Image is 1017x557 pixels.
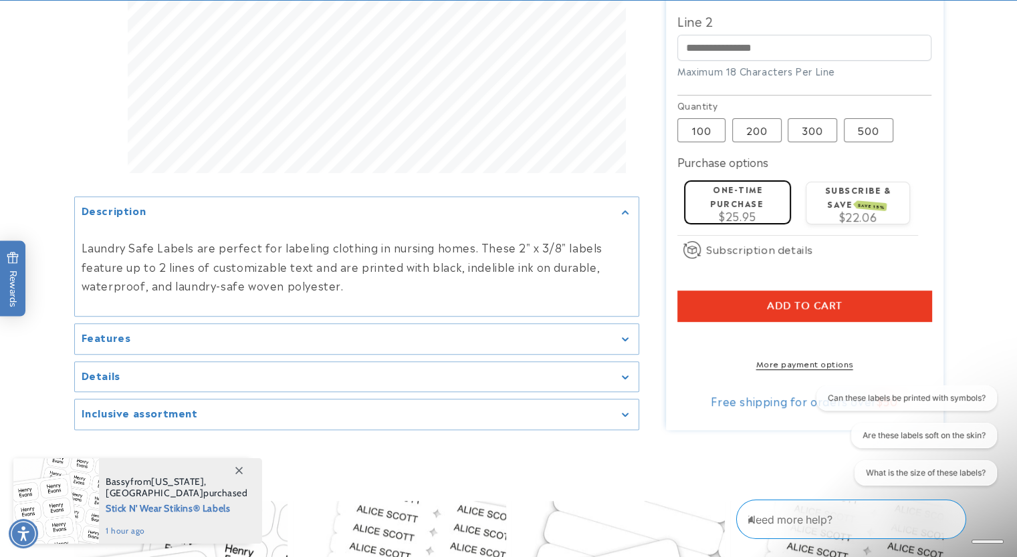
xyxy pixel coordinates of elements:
[736,494,1004,544] iframe: Gorgias Floating Chat
[677,118,725,142] label: 100
[151,476,204,488] span: [US_STATE]
[788,118,837,142] label: 300
[719,208,756,224] span: $25.95
[74,460,943,481] h2: You may also like
[82,331,131,344] h2: Features
[106,525,248,537] span: 1 hour ago
[106,476,248,499] span: from , purchased
[75,399,639,429] summary: Inclusive assortment
[106,499,248,516] span: Stick N' Wear Stikins® Labels
[82,406,198,419] h2: Inclusive assortment
[844,118,893,142] label: 500
[839,208,877,224] span: $22.06
[9,519,38,548] div: Accessibility Menu
[706,241,813,257] span: Subscription details
[677,99,719,112] legend: Quantity
[767,300,842,312] span: Add to cart
[677,394,931,407] div: Free shipping for orders over
[82,204,146,218] h2: Description
[677,64,931,78] div: Maximum 18 Characters Per Line
[808,385,1004,497] iframe: Gorgias live chat conversation starters
[677,291,931,321] button: Add to cart
[82,369,120,382] h2: Details
[677,357,931,369] a: More payment options
[677,10,931,31] label: Line 2
[82,238,632,295] p: Laundry Safe Labels are perfect for labeling clothing in nursing homes. These 2" x 3/8" labels fe...
[732,118,782,142] label: 200
[677,154,768,170] label: Purchase options
[710,183,763,209] label: One-time purchase
[856,200,887,211] span: SAVE 15%
[75,324,639,354] summary: Features
[7,252,19,307] span: Rewards
[75,362,639,392] summary: Details
[106,487,203,499] span: [GEOGRAPHIC_DATA]
[825,184,891,210] label: Subscribe & save
[75,198,639,228] summary: Description
[106,476,130,488] span: Bassy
